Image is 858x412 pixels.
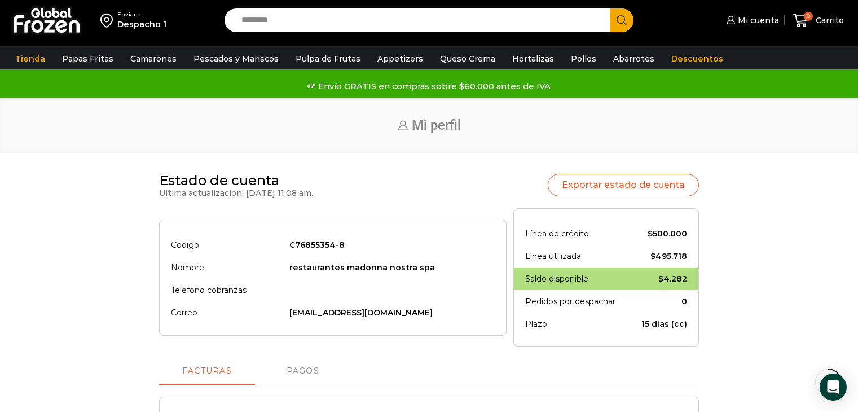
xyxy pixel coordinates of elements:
bdi: 500.000 [648,229,687,239]
a: 0 Carrito [790,7,847,34]
div: Open Intercom Messenger [820,374,847,401]
span: Mi cuenta [735,15,779,26]
button: Search button [610,8,633,32]
th: Código [171,231,284,256]
a: Mi cuenta [724,9,779,32]
th: Línea de crédito [525,220,631,245]
td: C76855354-8 [284,231,495,256]
th: Teléfono cobranzas [171,279,284,301]
p: Ultima actualización: [DATE] 11:08 am. [159,189,313,197]
th: Correo [171,301,284,324]
a: Pescados y Mariscos [188,48,284,69]
td: restaurantes madonna nostra spa [284,256,495,279]
span: $ [658,274,663,284]
bdi: 495.718 [650,251,687,261]
a: Abarrotes [608,48,660,69]
span: Pagos [287,367,319,376]
a: Pollos [565,48,602,69]
td: 15 dias (cc) [631,313,687,335]
th: Pedidos por despachar [525,290,631,313]
a: Hortalizas [507,48,560,69]
a: Appetizers [372,48,429,69]
a: Queso Crema [434,48,501,69]
a: Tienda [10,48,51,69]
span: $ [650,251,655,261]
a: Papas Fritas [56,48,119,69]
span: Facturas [182,367,232,375]
a: Facturas [159,358,255,385]
th: Plazo [525,313,631,335]
th: Línea utilizada [525,245,631,268]
a: Pulpa de Frutas [290,48,366,69]
img: address-field-icon.svg [100,11,117,30]
a: Pagos [255,358,351,385]
a: Camarones [125,48,182,69]
h2: Estado de cuenta [159,173,313,189]
span: 0 [804,12,813,21]
th: Nombre [171,256,284,279]
a: Exportar estado de cuenta [548,174,699,196]
div: Despacho 1 [117,19,166,30]
td: [EMAIL_ADDRESS][DOMAIN_NAME] [284,301,495,324]
th: Saldo disponible [525,268,631,290]
a: Descuentos [666,48,729,69]
div: Enviar a [117,11,166,19]
span: Mi perfil [412,117,461,133]
td: 0 [631,290,687,313]
span: Carrito [813,15,844,26]
bdi: 4.282 [658,274,687,284]
span: $ [648,229,653,239]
